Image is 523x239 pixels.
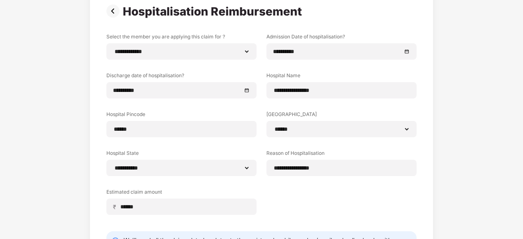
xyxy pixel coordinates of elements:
span: ₹ [113,203,119,211]
div: Hospitalisation Reimbursement [123,4,305,18]
label: Estimated claim amount [106,188,257,199]
label: Discharge date of hospitalisation? [106,72,257,82]
label: Reason of Hospitalisation [266,150,417,160]
img: svg+xml;base64,PHN2ZyBpZD0iUHJldi0zMngzMiIgeG1sbnM9Imh0dHA6Ly93d3cudzMub3JnLzIwMDAvc3ZnIiB3aWR0aD... [106,4,123,18]
label: Select the member you are applying this claim for ? [106,33,257,43]
label: Admission Date of hospitalisation? [266,33,417,43]
label: Hospital Pincode [106,111,257,121]
label: Hospital State [106,150,257,160]
label: Hospital Name [266,72,417,82]
label: [GEOGRAPHIC_DATA] [266,111,417,121]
